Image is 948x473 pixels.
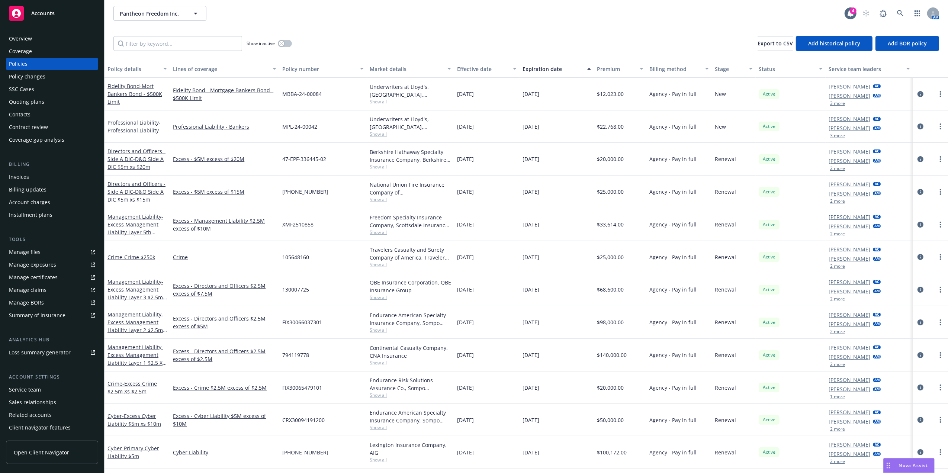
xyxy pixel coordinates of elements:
[899,462,928,469] span: Nova Assist
[829,408,870,416] a: [PERSON_NAME]
[107,119,161,134] a: Professional Liability
[916,187,925,196] a: circleInformation
[597,90,624,98] span: $12,023.00
[916,122,925,131] a: circleInformation
[936,122,945,131] a: more
[523,90,539,98] span: [DATE]
[916,448,925,457] a: circleInformation
[520,60,594,78] button: Expiration date
[457,416,474,424] span: [DATE]
[173,347,276,363] a: Excess - Directors and Officers $2.5M excess of $2.5M
[6,109,98,120] a: Contacts
[936,448,945,457] a: more
[107,311,163,341] a: Management Liability
[457,155,474,163] span: [DATE]
[282,384,322,392] span: FIX30065479101
[597,65,635,73] div: Premium
[910,6,925,21] a: Switch app
[762,254,777,260] span: Active
[649,155,697,163] span: Agency - Pay in full
[370,294,451,300] span: Show all
[6,409,98,421] a: Related accounts
[936,415,945,424] a: more
[173,65,268,73] div: Lines of coverage
[830,329,845,334] button: 2 more
[523,351,539,359] span: [DATE]
[916,285,925,294] a: circleInformation
[457,90,474,98] span: [DATE]
[715,188,736,196] span: Renewal
[829,148,870,155] a: [PERSON_NAME]
[6,246,98,258] a: Manage files
[457,188,474,196] span: [DATE]
[457,253,474,261] span: [DATE]
[370,229,451,235] span: Show all
[6,271,98,283] a: Manage certificates
[936,351,945,360] a: more
[282,351,309,359] span: 794119778
[9,409,52,421] div: Related accounts
[247,40,275,46] span: Show inactive
[6,45,98,57] a: Coverage
[457,384,474,392] span: [DATE]
[762,319,777,326] span: Active
[6,209,98,221] a: Installment plans
[6,434,98,446] a: Client access
[282,65,356,73] div: Policy number
[597,448,627,456] span: $100,172.00
[9,171,29,183] div: Invoices
[457,448,474,456] span: [DATE]
[715,416,736,424] span: Renewal
[523,253,539,261] span: [DATE]
[6,83,98,95] a: SSC Cases
[916,351,925,360] a: circleInformation
[808,40,860,47] span: Add historical policy
[9,33,32,45] div: Overview
[370,83,451,99] div: Underwriters at Lloyd's, [GEOGRAPHIC_DATA], [PERSON_NAME] of [GEOGRAPHIC_DATA], RT Specialty Insu...
[829,115,870,123] a: [PERSON_NAME]
[830,101,845,106] button: 3 more
[107,445,159,460] a: Cyber
[759,65,814,73] div: Status
[173,86,276,102] a: Fidelity Bond - Mortgage Bankers Bond - $500K Limit
[936,318,945,327] a: more
[649,188,697,196] span: Agency - Pay in full
[883,458,935,473] button: Nova Assist
[107,83,162,105] a: Fidelity Bond
[859,6,874,21] a: Start snowing
[916,318,925,327] a: circleInformation
[9,284,46,296] div: Manage claims
[454,60,520,78] button: Effective date
[370,115,451,131] div: Underwriters at Lloyd's, [GEOGRAPHIC_DATA], [PERSON_NAME] of [GEOGRAPHIC_DATA], RT Specialty Insu...
[9,297,44,309] div: Manage BORs
[6,373,98,381] div: Account settings
[762,384,777,391] span: Active
[829,450,870,458] a: [PERSON_NAME]
[715,448,736,456] span: Renewal
[830,459,845,464] button: 2 more
[370,360,451,366] span: Show all
[875,36,939,51] button: Add BOR policy
[649,351,697,359] span: Agency - Pay in full
[756,60,826,78] button: Status
[173,282,276,297] a: Excess - Directors and Officers $2.5M excess of $7.5M
[758,36,793,51] button: Export to CSV
[762,352,777,358] span: Active
[829,353,870,361] a: [PERSON_NAME]
[107,380,157,395] a: Crime
[31,10,55,16] span: Accounts
[370,65,443,73] div: Market details
[597,351,627,359] span: $140,000.00
[120,10,184,17] span: Pantheon Freedom Inc.
[762,449,777,456] span: Active
[762,286,777,293] span: Active
[649,318,697,326] span: Agency - Pay in full
[282,416,325,424] span: CRX30094191200
[173,384,276,392] a: Excess - Crime $2.5M excess of $2.5M
[6,121,98,133] a: Contract review
[370,148,451,164] div: Berkshire Hathaway Specialty Insurance Company, Berkshire Hathaway Specialty Insurance
[715,384,736,392] span: Renewal
[893,6,908,21] a: Search
[107,188,164,203] span: - D&O Side A DIC $5m xs $15m
[457,351,474,359] span: [DATE]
